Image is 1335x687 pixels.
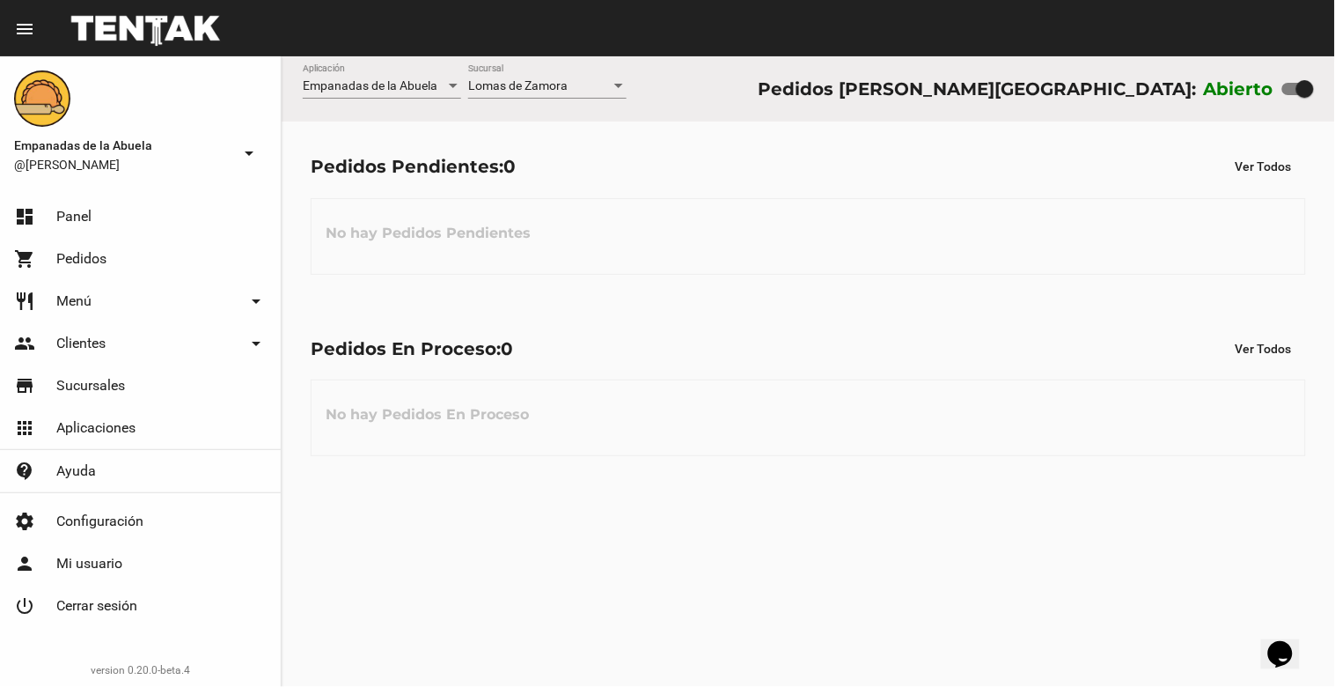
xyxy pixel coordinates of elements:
[312,207,545,260] h3: No hay Pedidos Pendientes
[312,388,543,441] h3: No hay Pedidos En Proceso
[246,291,267,312] mat-icon: arrow_drop_down
[56,597,137,615] span: Cerrar sesión
[311,152,516,181] div: Pedidos Pendientes:
[14,206,35,227] mat-icon: dashboard
[56,377,125,395] span: Sucursales
[14,70,70,127] img: f0136945-ed32-4f7c-91e3-a375bc4bb2c5.png
[14,291,35,312] mat-icon: restaurant
[56,208,92,225] span: Panel
[1221,333,1306,365] button: Ver Todos
[246,333,267,354] mat-icon: arrow_drop_down
[238,143,260,164] mat-icon: arrow_drop_down
[14,333,35,354] mat-icon: people
[56,292,92,310] span: Menú
[501,338,513,359] span: 0
[14,417,35,439] mat-icon: apps
[14,595,35,617] mat-icon: power_settings_new
[1204,75,1274,103] label: Abierto
[14,18,35,40] mat-icon: menu
[14,553,35,574] mat-icon: person
[1236,342,1292,356] span: Ver Todos
[303,78,437,92] span: Empanadas de la Abuela
[468,78,568,92] span: Lomas de Zamora
[758,75,1196,103] div: Pedidos [PERSON_NAME][GEOGRAPHIC_DATA]:
[14,461,35,482] mat-icon: contact_support
[56,419,136,437] span: Aplicaciones
[1221,151,1306,182] button: Ver Todos
[14,135,231,156] span: Empanadas de la Abuela
[56,335,106,352] span: Clientes
[503,156,516,177] span: 0
[56,462,96,480] span: Ayuda
[1236,159,1292,174] span: Ver Todos
[56,250,106,268] span: Pedidos
[14,661,267,679] div: version 0.20.0-beta.4
[56,555,122,572] span: Mi usuario
[1261,617,1317,669] iframe: chat widget
[14,375,35,396] mat-icon: store
[14,156,231,174] span: @[PERSON_NAME]
[311,335,513,363] div: Pedidos En Proceso:
[56,513,143,530] span: Configuración
[14,511,35,532] mat-icon: settings
[14,248,35,270] mat-icon: shopping_cart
